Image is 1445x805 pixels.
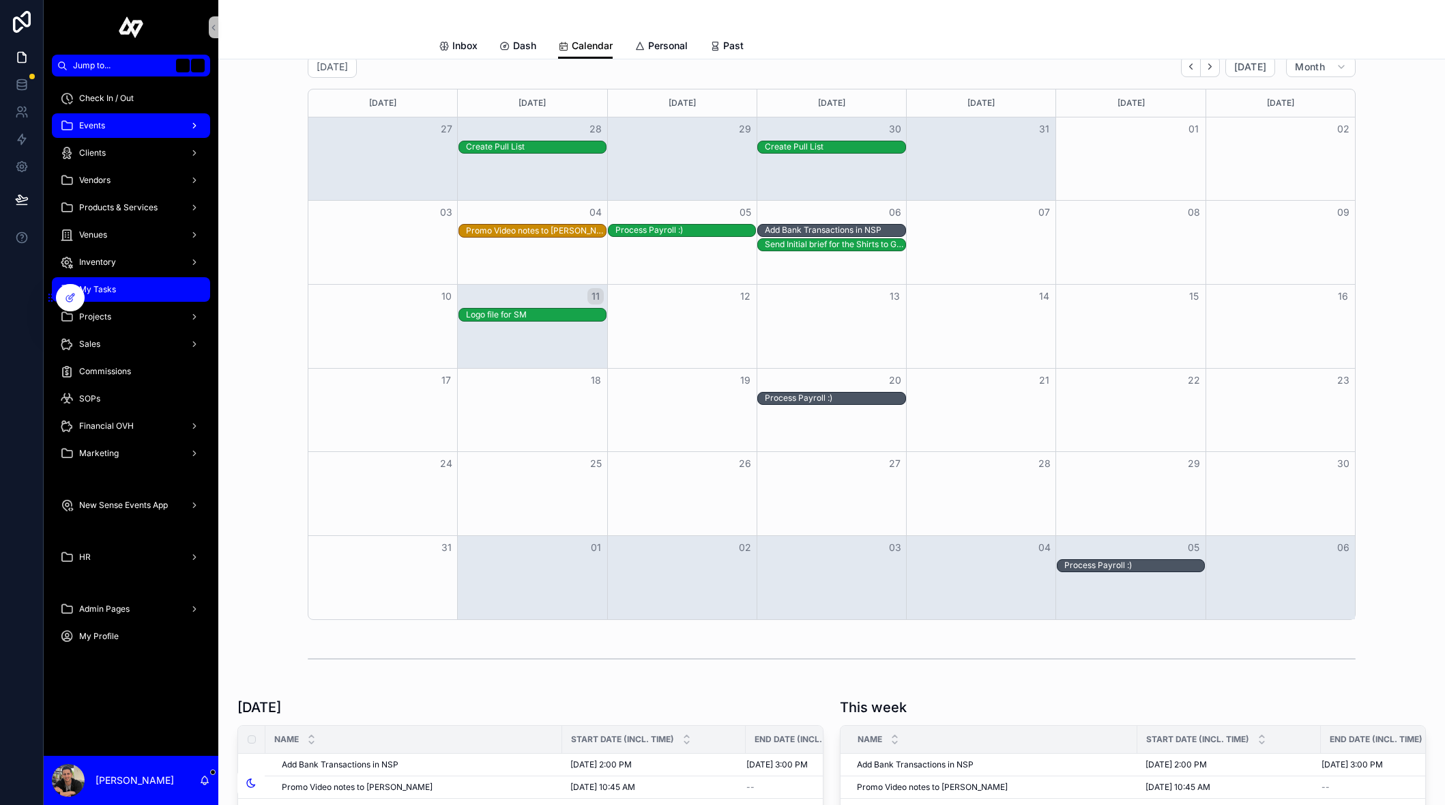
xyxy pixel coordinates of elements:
[1064,559,1132,571] div: Process Payroll :)
[438,539,454,556] button: 31
[52,359,210,384] a: Commissions
[438,455,454,472] button: 24
[1058,89,1203,117] div: [DATE]
[79,120,105,131] span: Events
[52,195,210,220] a: Products & Services
[1186,455,1202,472] button: 29
[1208,89,1353,117] div: [DATE]
[282,782,433,793] span: Promo Video notes to [PERSON_NAME]
[723,39,744,53] span: Past
[1145,759,1207,770] span: [DATE] 2:00 PM
[887,539,903,556] button: 03
[466,309,606,320] div: Logo file for SM
[1186,204,1202,221] button: 08
[310,89,455,117] div: [DATE]
[887,121,903,137] button: 30
[746,759,808,770] span: [DATE] 3:00 PM
[1335,372,1352,389] button: 23
[570,782,738,793] a: [DATE] 10:45 AM
[1335,455,1352,472] button: 30
[438,121,454,137] button: 27
[79,500,168,511] span: New Sense Events App
[1322,782,1433,793] a: --
[1186,288,1202,305] button: 15
[52,597,210,621] a: Admin Pages
[587,204,604,221] button: 04
[466,225,606,237] div: Promo Video notes to greg
[1335,288,1352,305] button: 16
[710,33,744,61] a: Past
[759,89,904,117] div: [DATE]
[44,76,218,666] div: scrollable content
[237,698,281,717] h1: [DATE]
[73,60,171,71] span: Jump to...
[1036,204,1053,221] button: 07
[52,250,210,274] a: Inventory
[79,448,119,459] span: Marketing
[570,759,632,770] span: [DATE] 2:00 PM
[499,33,536,61] a: Dash
[460,89,604,117] div: [DATE]
[274,734,299,745] span: Name
[587,455,604,472] button: 25
[887,372,903,389] button: 20
[52,168,210,193] a: Vendors
[1036,288,1053,305] button: 14
[587,288,604,305] button: 11
[570,782,635,793] span: [DATE] 10:45 AM
[765,224,881,236] div: Add Bank Transactions in NSP
[1295,61,1325,73] span: Month
[572,39,613,53] span: Calendar
[1146,734,1249,745] span: Start Date (Incl. Time)
[1036,455,1053,472] button: 28
[615,225,683,236] div: Process Payroll :)
[52,305,210,329] a: Projects
[857,782,1008,793] span: Promo Video notes to [PERSON_NAME]
[634,33,688,61] a: Personal
[1186,372,1202,389] button: 22
[746,782,755,793] span: --
[1181,56,1201,77] button: Back
[52,277,210,302] a: My Tasks
[1322,782,1330,793] span: --
[1322,759,1383,770] span: [DATE] 3:00 PM
[79,147,106,158] span: Clients
[746,782,858,793] a: --
[857,759,1129,770] a: Add Bank Transactions in NSP
[765,239,905,250] div: Send Initial brief for the Shirts to Giselle
[79,229,107,240] span: Venues
[52,113,210,138] a: Events
[282,759,554,770] a: Add Bank Transactions in NSP
[887,455,903,472] button: 27
[587,372,604,389] button: 18
[615,224,683,236] div: Process Payroll :)
[466,141,525,152] div: Create Pull List
[438,288,454,305] button: 10
[466,309,606,321] div: Logo file for SM
[840,698,907,717] h1: This week
[765,141,823,153] div: Create Pull List
[79,552,91,563] span: HR
[1145,759,1313,770] a: [DATE] 2:00 PM
[755,734,847,745] span: End Date (Incl. Time)
[96,774,174,787] p: [PERSON_NAME]
[513,39,536,53] span: Dash
[79,175,111,186] span: Vendors
[765,141,823,152] div: Create Pull List
[765,393,832,404] div: Process Payroll :)
[1186,539,1202,556] button: 05
[737,121,753,137] button: 29
[746,759,858,770] a: [DATE] 3:00 PM
[52,223,210,247] a: Venues
[571,734,674,745] span: Start Date (Incl. Time)
[1322,759,1433,770] a: [DATE] 3:00 PM
[737,539,753,556] button: 02
[1145,782,1210,793] span: [DATE] 10:45 AM
[737,288,753,305] button: 12
[466,141,525,153] div: Create Pull List
[52,86,210,111] a: Check In / Out
[1286,56,1356,78] button: Month
[1145,782,1313,793] a: [DATE] 10:45 AM
[1036,121,1053,137] button: 31
[438,204,454,221] button: 03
